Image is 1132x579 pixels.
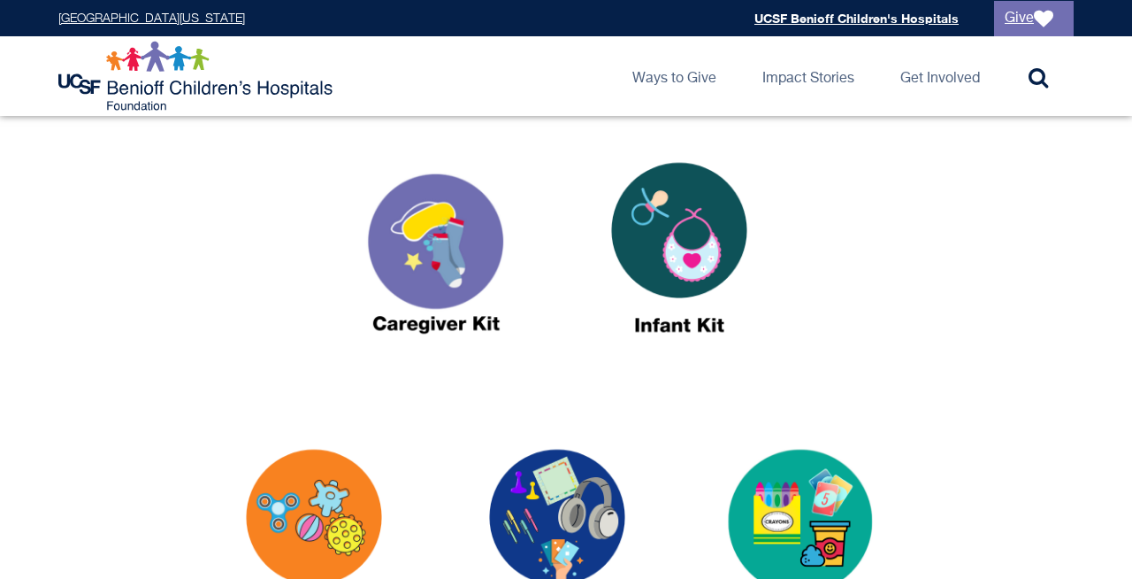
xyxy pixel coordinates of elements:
a: Get Involved [886,36,994,116]
a: Impact Stories [748,36,868,116]
a: [GEOGRAPHIC_DATA][US_STATE] [58,12,245,25]
a: UCSF Benioff Children's Hospitals [754,11,959,26]
img: infant kit [569,128,790,383]
a: Ways to Give [618,36,730,116]
img: caregiver kit [325,128,547,383]
img: Logo for UCSF Benioff Children's Hospitals Foundation [58,41,337,112]
a: Give [994,1,1074,36]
